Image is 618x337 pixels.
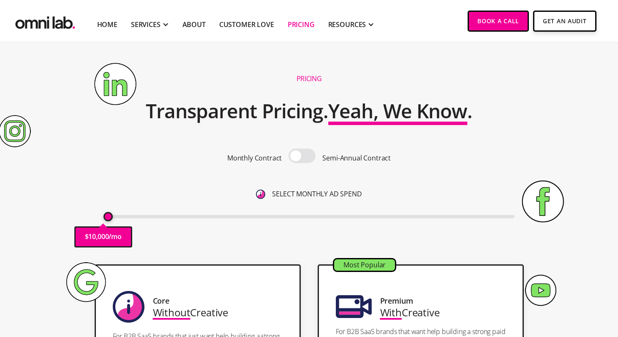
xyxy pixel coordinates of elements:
[322,152,391,164] p: Semi-Annual Contract
[14,11,77,31] img: Omni Lab: B2B SaaS Demand Generation Agency
[380,305,402,319] span: With
[272,188,362,200] p: SELECT MONTHLY AD SPEND
[380,295,413,307] div: Premium
[153,307,229,318] div: Creative
[153,305,191,319] span: Without
[334,259,395,271] div: Most Popular
[97,19,117,30] a: Home
[288,19,315,30] a: Pricing
[153,295,169,307] div: Core
[533,11,596,32] a: Get An Audit
[227,152,282,164] p: Monthly Contract
[328,98,467,124] span: Yeah, We Know
[85,231,89,242] p: $
[219,19,274,30] a: Customer Love
[109,231,122,242] p: /mo
[131,19,161,30] div: SERVICES
[182,19,206,30] a: About
[256,190,265,199] img: 6410812402e99d19b372aa32_omni-nav-info.svg
[466,239,618,337] iframe: Chat Widget
[468,11,529,32] a: Book a Call
[88,231,109,242] p: 10,000
[146,94,473,128] h2: Transparent Pricing. .
[14,11,77,31] a: home
[328,19,366,30] div: RESOURCES
[380,307,440,318] div: Creative
[297,74,322,83] h1: Pricing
